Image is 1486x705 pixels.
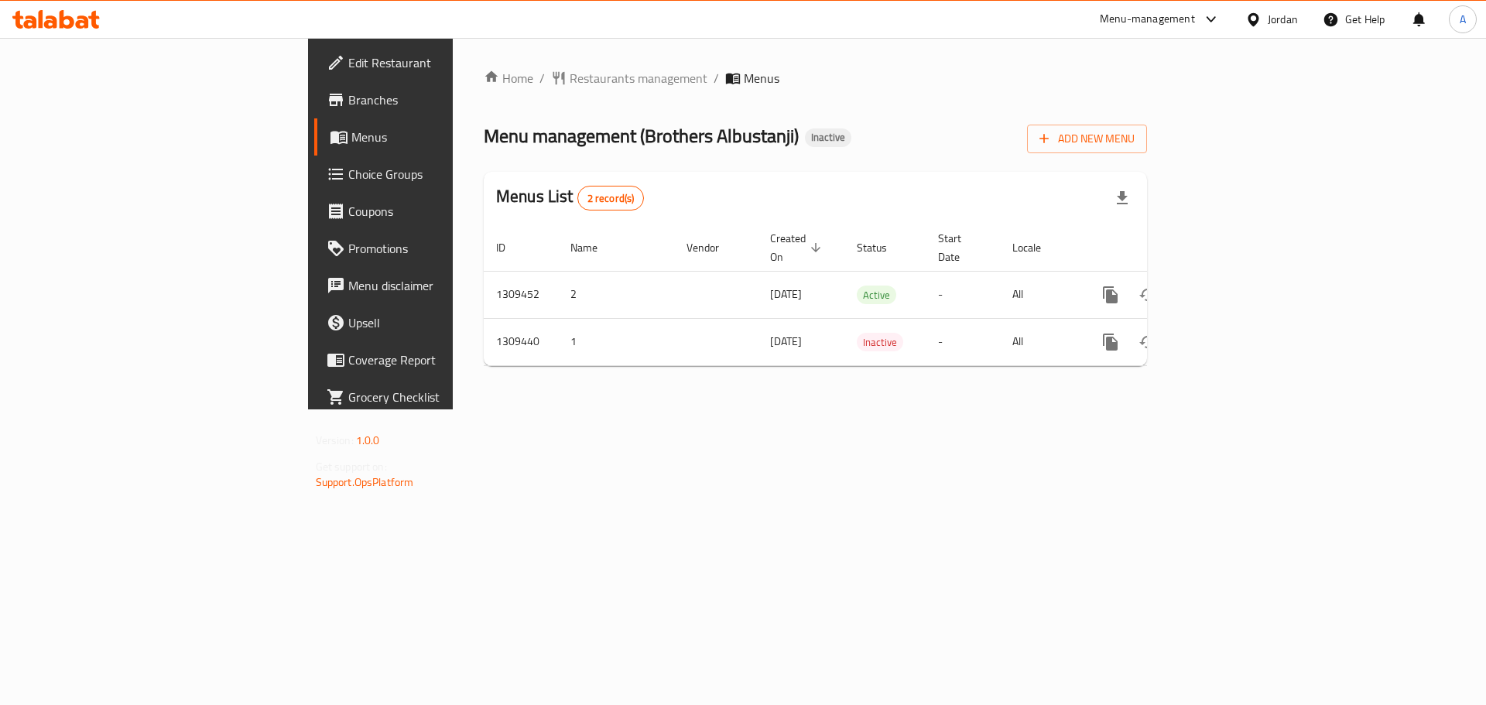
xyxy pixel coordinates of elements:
[496,238,526,257] span: ID
[857,334,903,351] span: Inactive
[314,230,556,267] a: Promotions
[348,276,544,295] span: Menu disclaimer
[356,430,380,450] span: 1.0.0
[496,185,644,210] h2: Menus List
[314,156,556,193] a: Choice Groups
[578,191,644,206] span: 2 record(s)
[805,131,851,144] span: Inactive
[558,271,674,318] td: 2
[938,229,981,266] span: Start Date
[314,378,556,416] a: Grocery Checklist
[1080,224,1253,272] th: Actions
[484,224,1253,366] table: enhanced table
[770,284,802,304] span: [DATE]
[1000,318,1080,365] td: All
[348,165,544,183] span: Choice Groups
[1039,129,1135,149] span: Add New Menu
[1100,10,1195,29] div: Menu-management
[770,331,802,351] span: [DATE]
[1129,276,1166,313] button: Change Status
[770,229,826,266] span: Created On
[314,193,556,230] a: Coupons
[926,271,1000,318] td: -
[348,388,544,406] span: Grocery Checklist
[348,351,544,369] span: Coverage Report
[570,69,707,87] span: Restaurants management
[1027,125,1147,153] button: Add New Menu
[314,267,556,304] a: Menu disclaimer
[1104,180,1141,217] div: Export file
[316,430,354,450] span: Version:
[1012,238,1061,257] span: Locale
[348,313,544,332] span: Upsell
[314,341,556,378] a: Coverage Report
[314,118,556,156] a: Menus
[714,69,719,87] li: /
[1129,323,1166,361] button: Change Status
[926,318,1000,365] td: -
[577,186,645,210] div: Total records count
[314,304,556,341] a: Upsell
[348,239,544,258] span: Promotions
[558,318,674,365] td: 1
[484,69,1147,87] nav: breadcrumb
[316,457,387,477] span: Get support on:
[348,91,544,109] span: Branches
[805,128,851,147] div: Inactive
[1092,276,1129,313] button: more
[314,44,556,81] a: Edit Restaurant
[314,81,556,118] a: Branches
[348,202,544,221] span: Coupons
[484,118,799,153] span: Menu management ( Brothers Albustanji )
[857,238,907,257] span: Status
[857,286,896,304] span: Active
[1000,271,1080,318] td: All
[570,238,618,257] span: Name
[1460,11,1466,28] span: A
[348,53,544,72] span: Edit Restaurant
[687,238,739,257] span: Vendor
[1268,11,1298,28] div: Jordan
[1092,323,1129,361] button: more
[316,472,414,492] a: Support.OpsPlatform
[351,128,544,146] span: Menus
[551,69,707,87] a: Restaurants management
[744,69,779,87] span: Menus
